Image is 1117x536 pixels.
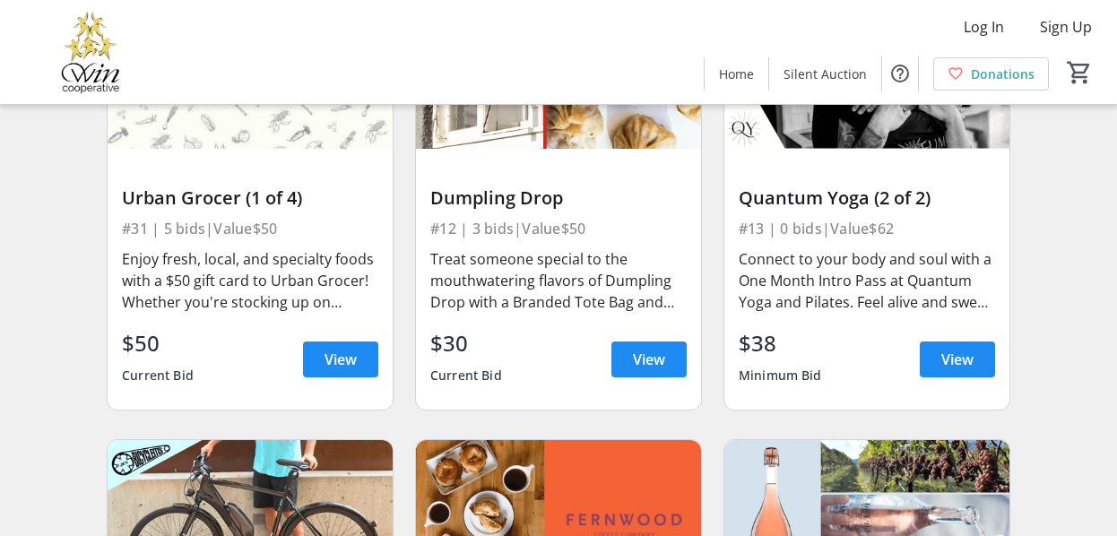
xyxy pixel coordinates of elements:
[430,216,687,241] div: #12 | 3 bids | Value $50
[633,349,665,370] span: View
[739,248,995,313] div: Connect to your body and soul with a One Month Intro Pass at Quantum Yoga and Pilates. Feel alive...
[430,359,502,392] div: Current Bid
[739,216,995,241] div: #13 | 0 bids | Value $62
[705,57,768,91] a: Home
[122,187,378,209] div: Urban Grocer (1 of 4)
[303,341,378,377] a: View
[769,57,881,91] a: Silent Auction
[1040,16,1092,38] span: Sign Up
[122,359,194,392] div: Current Bid
[739,187,995,209] div: Quantum Yoga (2 of 2)
[430,187,687,209] div: Dumpling Drop
[739,327,822,359] div: $38
[325,349,357,370] span: View
[964,16,1004,38] span: Log In
[430,248,687,313] div: Treat someone special to the mouthwatering flavors of Dumpling Drop with a Branded Tote Bag and $...
[920,341,995,377] a: View
[971,65,1035,83] span: Donations
[933,57,1049,91] a: Donations
[739,359,822,392] div: Minimum Bid
[122,216,378,241] div: #31 | 5 bids | Value $50
[122,327,194,359] div: $50
[784,65,867,83] span: Silent Auction
[11,7,170,97] img: Victoria Women In Need Community Cooperative's Logo
[719,65,754,83] span: Home
[611,341,687,377] a: View
[882,56,918,91] button: Help
[949,13,1018,41] button: Log In
[941,349,974,370] span: View
[122,248,378,313] div: Enjoy fresh, local, and specialty foods with a $50 gift card to Urban Grocer! Whether you're stoc...
[1026,13,1106,41] button: Sign Up
[1063,56,1095,89] button: Cart
[430,327,502,359] div: $30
